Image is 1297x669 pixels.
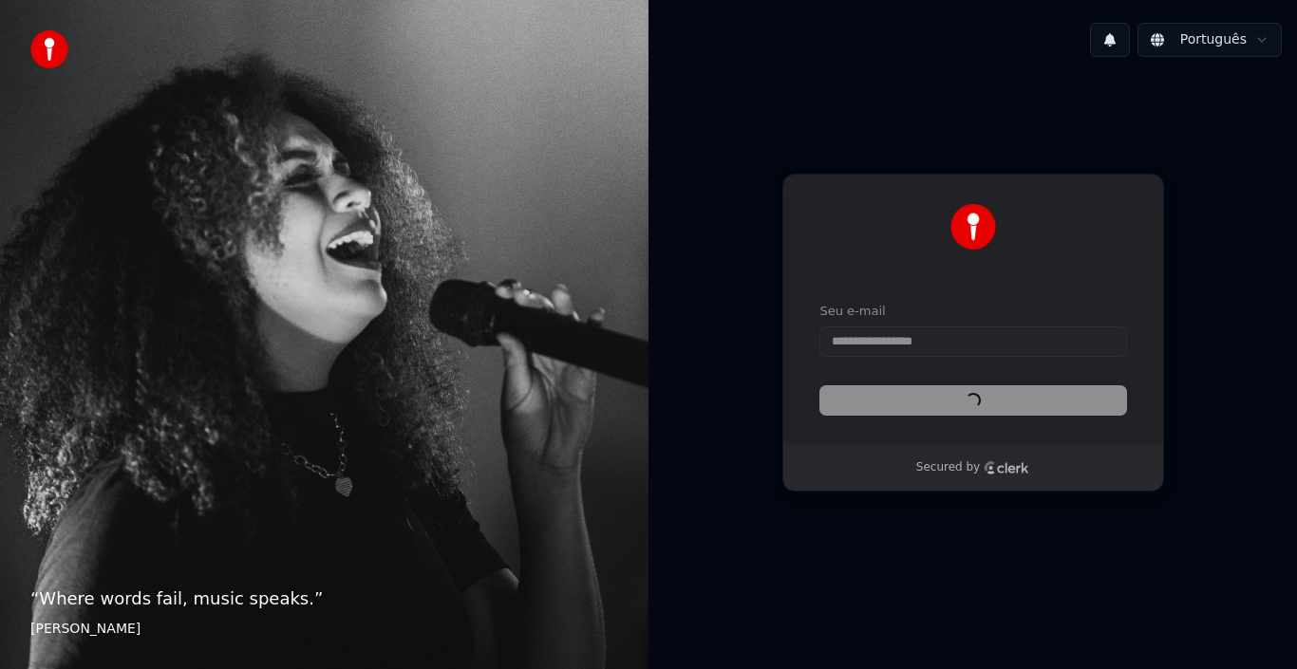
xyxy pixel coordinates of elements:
[30,30,68,68] img: youka
[30,585,618,612] p: “ Where words fail, music speaks. ”
[916,460,980,475] p: Secured by
[950,204,996,250] img: Youka
[984,461,1029,474] a: Clerk logo
[30,620,618,639] footer: [PERSON_NAME]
